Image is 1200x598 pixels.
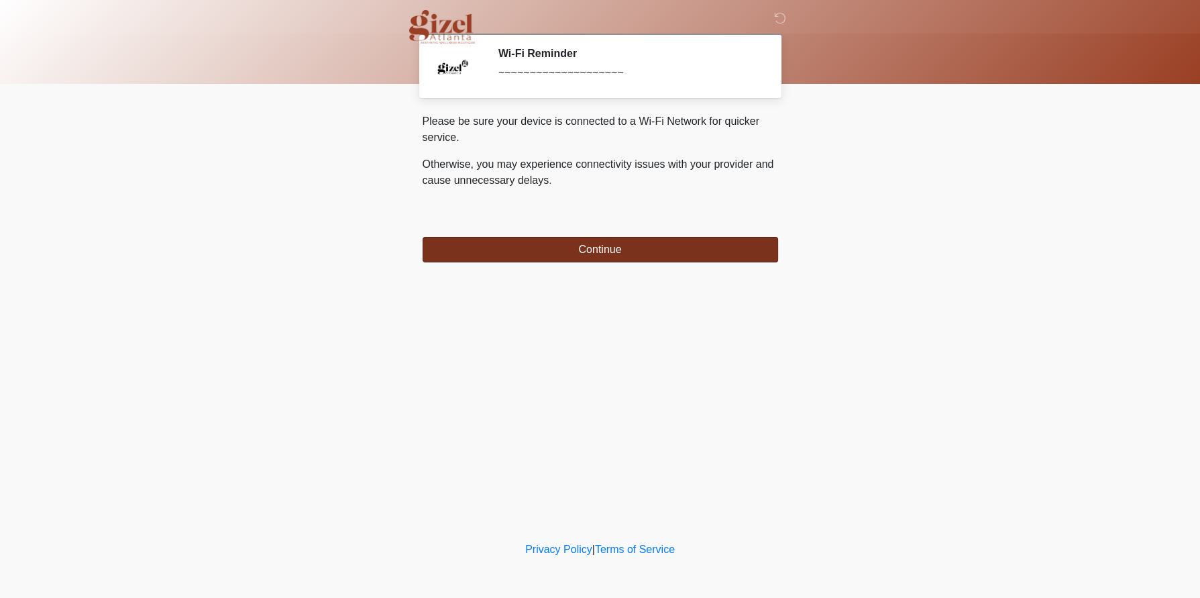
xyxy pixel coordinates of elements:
a: | [592,544,595,555]
a: Terms of Service [595,544,675,555]
img: Agent Avatar [433,47,473,87]
span: . [549,175,551,186]
p: Otherwise, you may experience connectivity issues with your provider and cause unnecessary delays [423,156,778,189]
button: Continue [423,237,778,262]
div: ~~~~~~~~~~~~~~~~~~~~ [498,65,758,81]
img: Gizel Atlanta Logo [409,10,476,44]
p: Please be sure your device is connected to a Wi-Fi Network for quicker service. [423,113,778,146]
a: Privacy Policy [525,544,592,555]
